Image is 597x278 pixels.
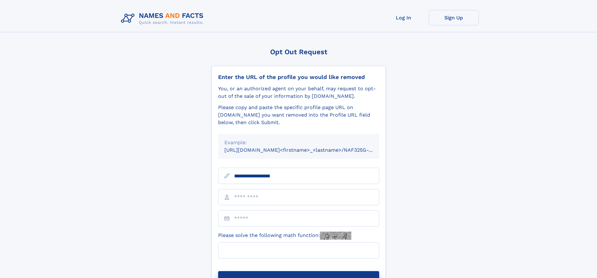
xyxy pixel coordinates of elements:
small: [URL][DOMAIN_NAME]<firstname>_<lastname>/NAF325G-xxxxxxxx [224,147,391,153]
a: Sign Up [429,10,479,25]
div: Opt Out Request [212,48,386,56]
a: Log In [379,10,429,25]
div: Enter the URL of the profile you would like removed [218,74,379,81]
div: Please copy and paste the specific profile page URL on [DOMAIN_NAME] you want removed into the Pr... [218,104,379,126]
div: You, or an authorized agent on your behalf, may request to opt-out of the sale of your informatio... [218,85,379,100]
label: Please solve the following math function: [218,232,351,240]
img: Logo Names and Facts [118,10,209,27]
div: Example: [224,139,373,146]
